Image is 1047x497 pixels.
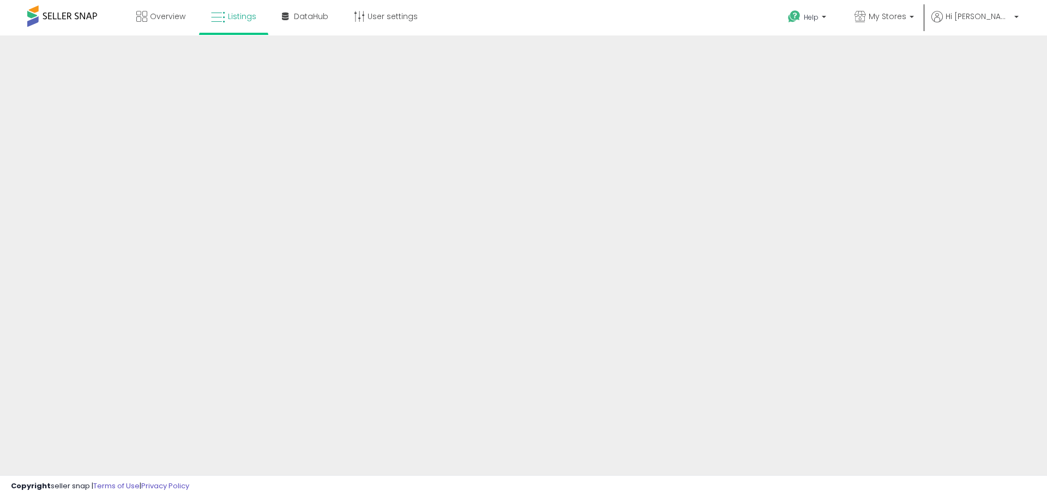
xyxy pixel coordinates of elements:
[294,11,328,22] span: DataHub
[93,481,140,491] a: Terms of Use
[946,11,1011,22] span: Hi [PERSON_NAME]
[787,10,801,23] i: Get Help
[804,13,819,22] span: Help
[931,11,1019,35] a: Hi [PERSON_NAME]
[150,11,185,22] span: Overview
[11,481,189,492] div: seller snap | |
[228,11,256,22] span: Listings
[869,11,906,22] span: My Stores
[11,481,51,491] strong: Copyright
[779,2,837,35] a: Help
[141,481,189,491] a: Privacy Policy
